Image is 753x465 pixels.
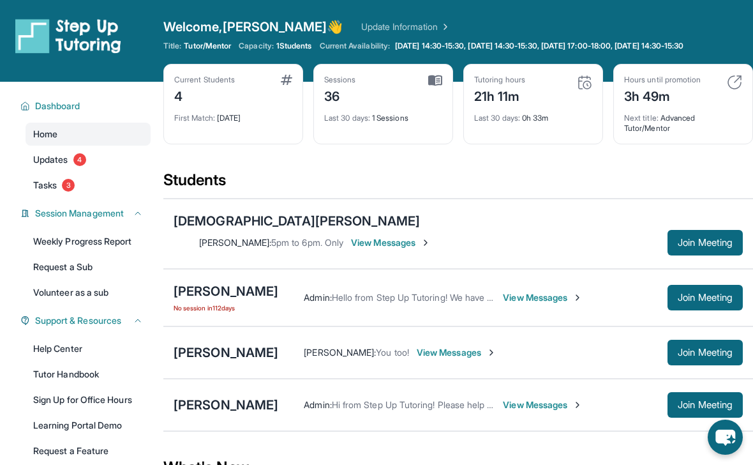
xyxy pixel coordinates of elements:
[438,20,451,33] img: Chevron Right
[678,349,733,356] span: Join Meeting
[503,399,583,411] span: View Messages
[163,170,753,198] div: Students
[26,281,151,304] a: Volunteer as a sub
[727,75,742,90] img: card
[26,255,151,278] a: Request a Sub
[678,401,733,409] span: Join Meeting
[199,237,271,248] span: [PERSON_NAME] :
[35,100,80,112] span: Dashboard
[304,292,331,303] span: Admin :
[35,207,124,220] span: Session Management
[624,85,701,105] div: 3h 49m
[174,282,278,300] div: [PERSON_NAME]
[174,85,235,105] div: 4
[30,207,143,220] button: Session Management
[33,128,57,141] span: Home
[376,347,409,358] span: You too!
[324,85,356,105] div: 36
[239,41,274,51] span: Capacity:
[33,153,68,166] span: Updates
[624,113,659,123] span: Next title :
[667,230,743,255] button: Join Meeting
[503,291,583,304] span: View Messages
[708,420,743,455] button: chat-button
[163,18,343,36] span: Welcome, [PERSON_NAME] 👋
[351,236,431,249] span: View Messages
[324,75,356,85] div: Sessions
[474,113,520,123] span: Last 30 days :
[26,174,151,197] a: Tasks3
[304,399,331,410] span: Admin :
[33,179,57,192] span: Tasks
[474,85,525,105] div: 21h 11m
[417,346,496,359] span: View Messages
[26,439,151,462] a: Request a Feature
[26,230,151,253] a: Weekly Progress Report
[281,75,292,85] img: card
[174,344,278,362] div: [PERSON_NAME]
[577,75,592,90] img: card
[667,340,743,365] button: Join Meeting
[174,303,278,313] span: No session in 112 days
[26,337,151,360] a: Help Center
[26,363,151,386] a: Tutor Handbook
[667,392,743,418] button: Join Meeting
[163,41,181,51] span: Title:
[26,414,151,437] a: Learning Portal Demo
[361,20,451,33] a: Update Information
[395,41,683,51] span: [DATE] 14:30-15:30, [DATE] 14:30-15:30, [DATE] 17:00-18:00, [DATE] 14:30-15:30
[73,153,86,166] span: 4
[572,293,583,303] img: Chevron-Right
[324,113,370,123] span: Last 30 days :
[304,347,376,358] span: [PERSON_NAME] :
[174,105,292,123] div: [DATE]
[624,75,701,85] div: Hours until promotion
[276,41,312,51] span: 1 Students
[15,18,121,54] img: logo
[486,347,496,358] img: Chevron-Right
[320,41,390,51] span: Current Availability:
[26,123,151,146] a: Home
[26,148,151,171] a: Updates4
[35,314,121,327] span: Support & Resources
[667,285,743,310] button: Join Meeting
[474,75,525,85] div: Tutoring hours
[30,314,143,327] button: Support & Resources
[26,388,151,411] a: Sign Up for Office Hours
[30,100,143,112] button: Dashboard
[474,105,592,123] div: 0h 33m
[678,239,733,247] span: Join Meeting
[678,294,733,301] span: Join Meeting
[324,105,442,123] div: 1 Sessions
[62,179,75,192] span: 3
[174,396,278,414] div: [PERSON_NAME]
[572,400,583,410] img: Chevron-Right
[271,237,343,248] span: 5pm to 6pm. Only
[624,105,742,133] div: Advanced Tutor/Mentor
[421,238,431,248] img: Chevron-Right
[174,212,420,230] div: [DEMOGRAPHIC_DATA][PERSON_NAME]
[428,75,442,86] img: card
[174,113,215,123] span: First Match :
[392,41,686,51] a: [DATE] 14:30-15:30, [DATE] 14:30-15:30, [DATE] 17:00-18:00, [DATE] 14:30-15:30
[184,41,231,51] span: Tutor/Mentor
[174,75,235,85] div: Current Students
